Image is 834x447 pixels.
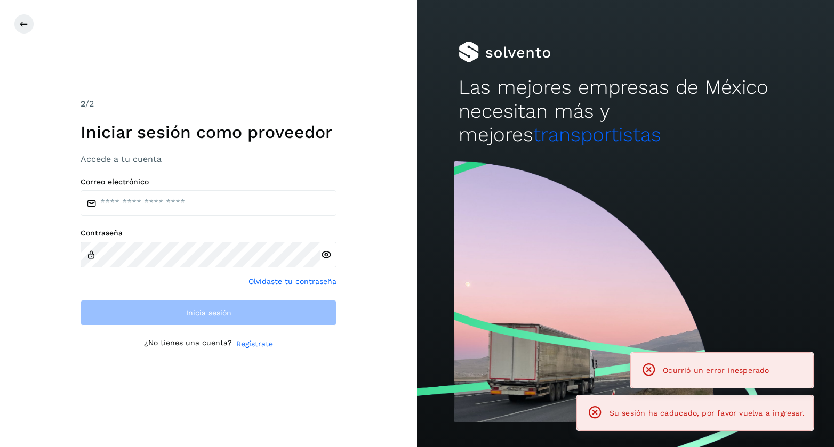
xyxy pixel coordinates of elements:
[81,229,336,238] label: Contraseña
[663,366,769,375] span: Ocurrió un error inesperado
[81,177,336,186] label: Correo electrónico
[81,154,336,164] h3: Accede a tu cuenta
[186,309,231,316] span: Inicia sesión
[144,338,232,350] p: ¿No tienes una cuenta?
[236,338,273,350] a: Regístrate
[81,300,336,326] button: Inicia sesión
[459,76,792,147] h2: Las mejores empresas de México necesitan más y mejores
[248,276,336,287] a: Olvidaste tu contraseña
[610,409,805,417] span: Su sesión ha caducado, por favor vuelva a ingresar.
[81,122,336,142] h1: Iniciar sesión como proveedor
[81,99,85,109] span: 2
[533,123,661,146] span: transportistas
[81,97,336,110] div: /2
